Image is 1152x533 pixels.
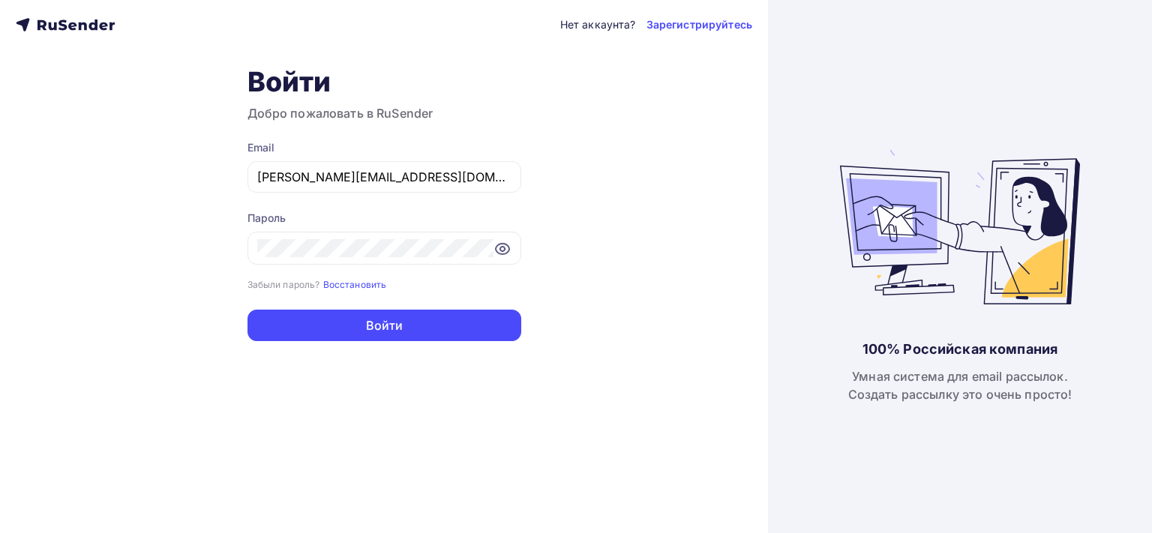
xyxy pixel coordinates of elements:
[247,104,521,122] h3: Добро пожаловать в RuSender
[247,279,320,290] small: Забыли пароль?
[848,367,1072,403] div: Умная система для email рассылок. Создать рассылку это очень просто!
[247,65,521,98] h1: Войти
[646,17,752,32] a: Зарегистрируйтесь
[257,168,511,186] input: Укажите свой email
[323,279,387,290] small: Восстановить
[247,211,521,226] div: Пароль
[862,340,1057,358] div: 100% Российская компания
[247,310,521,341] button: Войти
[560,17,636,32] div: Нет аккаунта?
[247,140,521,155] div: Email
[323,277,387,290] a: Восстановить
